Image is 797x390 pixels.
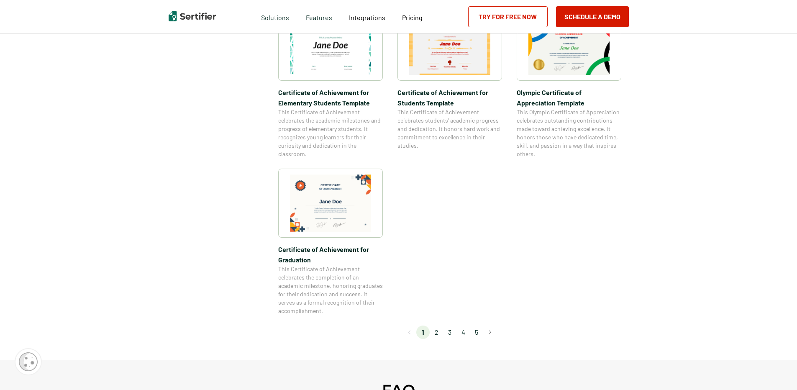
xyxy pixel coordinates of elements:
span: Certificate of Achievement for Elementary Students Template [278,87,383,108]
img: Certificate of Achievement for Students Template [409,18,490,75]
span: This Olympic Certificate of Appreciation celebrates outstanding contributions made toward achievi... [517,108,621,158]
a: Pricing [402,11,423,22]
a: Try for Free Now [468,6,548,27]
img: Cookie Popup Icon [19,352,38,371]
span: This Certificate of Achievement celebrates students’ academic progress and dedication. It honors ... [397,108,502,150]
img: Certificate of Achievement for Graduation [290,174,371,232]
a: Certificate of Achievement for Elementary Students TemplateCertificate of Achievement for Element... [278,12,383,158]
span: This Certificate of Achievement celebrates the completion of an academic milestone, honoring grad... [278,265,383,315]
span: Olympic Certificate of Appreciation​ Template [517,87,621,108]
button: Go to next page [483,326,497,339]
span: Pricing [402,13,423,21]
a: Certificate of Achievement for Students TemplateCertificate of Achievement for Students TemplateT... [397,12,502,158]
span: This Certificate of Achievement celebrates the academic milestones and progress of elementary stu... [278,108,383,158]
button: Schedule a Demo [556,6,629,27]
li: page 1 [416,326,430,339]
a: Olympic Certificate of Appreciation​ TemplateOlympic Certificate of Appreciation​ TemplateThis Ol... [517,12,621,158]
img: Certificate of Achievement for Elementary Students Template [290,18,371,75]
li: page 5 [470,326,483,339]
span: Features [306,11,332,22]
iframe: Chat Widget [755,350,797,390]
button: Go to previous page [403,326,416,339]
li: page 4 [456,326,470,339]
span: Certificate of Achievement for Students Template [397,87,502,108]
span: Certificate of Achievement for Graduation [278,244,383,265]
img: Sertifier | Digital Credentialing Platform [169,11,216,21]
img: Olympic Certificate of Appreciation​ Template [528,18,610,75]
a: Certificate of Achievement for GraduationCertificate of Achievement for GraduationThis Certificat... [278,169,383,315]
span: Integrations [349,13,385,21]
span: Solutions [261,11,289,22]
a: Integrations [349,11,385,22]
li: page 3 [443,326,456,339]
li: page 2 [430,326,443,339]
